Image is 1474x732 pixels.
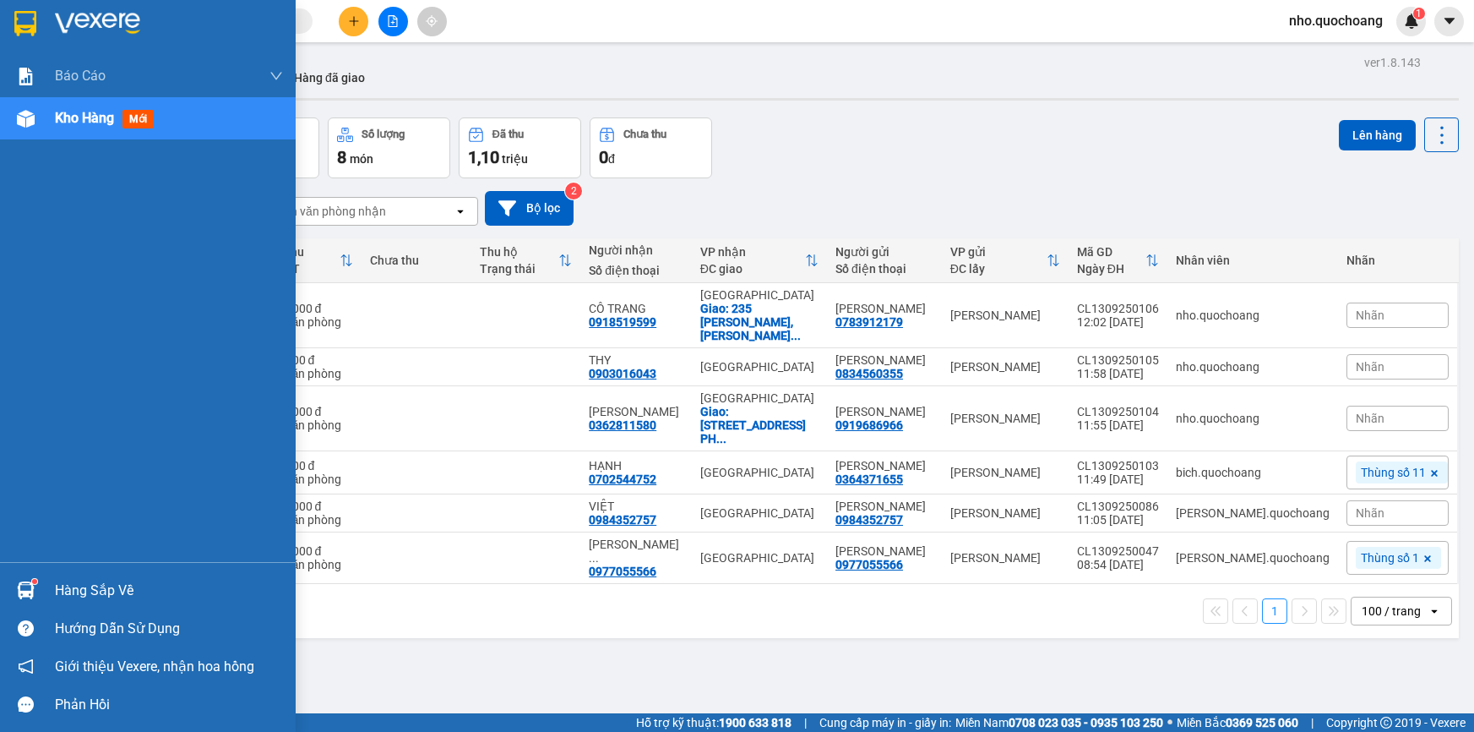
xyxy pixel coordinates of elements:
button: aim [417,7,447,36]
span: Thùng số 11 [1361,465,1426,480]
div: [PERSON_NAME] [950,506,1060,520]
div: [PERSON_NAME] [950,551,1060,565]
div: CL1309250103 [1077,459,1159,473]
div: 0977055566 [835,558,903,571]
div: Nhân viên [1176,254,1330,267]
div: 0984352757 [835,513,903,527]
div: THY [589,353,683,367]
div: GIA NGHI [589,405,683,418]
div: HTTT [269,262,340,276]
div: CL1309250047 [1077,544,1159,558]
div: KIM HOÀ [835,459,933,473]
span: question-circle [18,620,34,636]
div: [GEOGRAPHIC_DATA] [700,466,819,479]
span: | [804,713,807,732]
div: HẠNH [589,459,683,473]
button: Lên hàng [1339,120,1416,150]
div: CL1309250105 [1077,353,1159,367]
img: logo-vxr [14,11,36,36]
div: 11:49 [DATE] [1077,473,1159,486]
div: Ngày ĐH [1077,262,1145,276]
div: 08:54 [DATE] [1077,558,1159,571]
strong: 1900 633 818 [719,716,791,729]
div: Đã thu [269,245,340,259]
div: 11:05 [DATE] [1077,513,1159,527]
span: plus [348,15,360,27]
div: [GEOGRAPHIC_DATA] [700,288,819,302]
span: ⚪️ [1167,719,1172,726]
div: 11:55 [DATE] [1077,418,1159,432]
th: Toggle SortBy [471,238,581,283]
span: ... [589,551,599,565]
div: 20.000 đ [269,459,354,473]
sup: 1 [1413,8,1425,19]
div: 200.000 đ [269,405,354,418]
div: 0364371655 [835,473,903,486]
th: Toggle SortBy [692,238,827,283]
span: Cung cấp máy in - giấy in: [819,713,951,732]
div: 100 / trang [1362,603,1421,620]
button: caret-down [1434,7,1464,36]
span: Nhãn [1356,412,1384,425]
span: file-add [387,15,399,27]
button: Đã thu1,10 triệu [459,117,581,178]
div: 0362811580 [589,418,656,432]
div: Trạng thái [480,262,559,276]
span: Nhãn [1356,360,1384,374]
div: [PERSON_NAME] [950,309,1060,322]
div: Đã thu [492,128,524,140]
div: Hướng dẫn sử dụng [55,616,283,642]
div: Hàng sắp về [55,578,283,604]
div: Số điện thoại [589,264,683,277]
div: 250.000 đ [269,302,354,315]
div: VP gửi [950,245,1047,259]
div: [GEOGRAPHIC_DATA] [700,360,819,374]
div: 300.000 đ [269,544,354,558]
div: Chọn văn phòng nhận [269,203,386,220]
button: Hàng đã giao [280,57,378,98]
div: 300.000 đ [269,500,354,513]
div: Tại văn phòng [269,315,354,329]
span: copyright [1380,717,1392,729]
div: CL1309250086 [1077,500,1159,513]
span: caret-down [1442,14,1457,29]
div: nho.quochoang [1176,360,1330,374]
span: 8 [337,147,346,167]
div: Giao: 235 NGUYỄN VĂN CỪ,P NGUYỄN CƯ TRINH,Q1 [700,302,819,342]
span: Miền Bắc [1177,713,1298,732]
span: ... [716,432,726,445]
span: món [350,152,373,166]
img: icon-new-feature [1404,14,1419,29]
div: 0903016043 [589,367,656,380]
div: 12:02 [DATE] [1077,315,1159,329]
sup: 2 [565,183,582,199]
div: Chưa thu [370,254,463,267]
span: 0 [599,147,608,167]
div: Tại văn phòng [269,513,354,527]
th: Toggle SortBy [942,238,1069,283]
div: tim.quochoang [1176,506,1330,520]
div: Người nhận [589,243,683,257]
button: plus [339,7,368,36]
span: 1,10 [468,147,499,167]
div: ĐC giao [700,262,805,276]
div: Số điện thoại [835,262,933,276]
div: CL1309250106 [1077,302,1159,315]
span: Nhãn [1356,506,1384,520]
span: Báo cáo [55,65,106,86]
div: [PERSON_NAME] [950,412,1060,425]
span: triệu [502,152,528,166]
div: tim.quochoang [1176,551,1330,565]
div: Mã GD [1077,245,1145,259]
div: Tại văn phòng [269,558,354,571]
div: Phản hồi [55,692,283,718]
div: Tại văn phòng [269,473,354,486]
div: [GEOGRAPHIC_DATA] [700,506,819,520]
div: ver 1.8.143 [1364,53,1421,72]
th: Toggle SortBy [1069,238,1167,283]
div: NGUYỄN PHƯỚC THUẬN [835,353,933,367]
div: bich.quochoang [1176,466,1330,479]
th: Toggle SortBy [260,238,362,283]
img: warehouse-icon [17,582,35,599]
div: Người gửi [835,245,933,259]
